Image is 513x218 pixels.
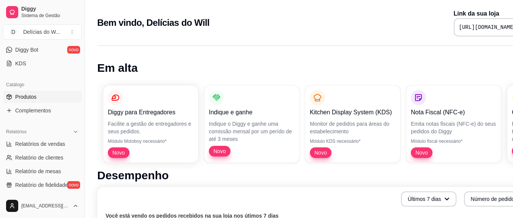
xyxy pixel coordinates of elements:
[204,85,299,163] button: Indique e ganheIndique o Diggy e ganhe uma comissão mensal por um perído de até 3 mesesNovo
[3,57,82,70] a: KDS
[21,13,79,19] span: Sistema de Gestão
[9,28,17,36] span: D
[411,120,497,135] p: Emita notas fiscais (NFC-e) do seus pedidos do Diggy
[23,28,60,36] div: Delícias do W ...
[21,203,69,209] span: [EMAIL_ADDRESS][DOMAIN_NAME]
[310,108,396,117] p: Kitchen Display System (KDS)
[411,138,497,144] p: Módulo fiscal necessário*
[3,3,82,21] a: DiggySistema de Gestão
[406,85,501,163] button: Nota Fiscal (NFC-e)Emita notas fiscais (NFC-e) do seus pedidos do DiggyMódulo fiscal necessário*Novo
[108,108,194,117] p: Diggy para Entregadores
[15,154,63,161] span: Relatório de clientes
[210,147,229,155] span: Novo
[15,181,68,189] span: Relatório de fidelidade
[15,167,61,175] span: Relatório de mesas
[3,91,82,103] a: Produtos
[15,60,26,67] span: KDS
[310,138,396,144] p: Módulo KDS necessário*
[3,79,82,91] div: Catálogo
[6,129,27,135] span: Relatórios
[3,104,82,117] a: Complementos
[3,197,82,215] button: [EMAIL_ADDRESS][DOMAIN_NAME]
[3,138,82,150] a: Relatórios de vendas
[108,138,194,144] p: Módulo Motoboy necessário*
[305,85,400,163] button: Kitchen Display System (KDS)Monitor de pedidos para áreas do estabelecimentoMódulo KDS necessário...
[15,140,65,148] span: Relatórios de vendas
[209,108,295,117] p: Indique e ganhe
[3,44,82,56] a: Diggy Botnovo
[209,120,295,143] p: Indique o Diggy e ganhe uma comissão mensal por um perído de até 3 meses
[3,152,82,164] a: Relatório de clientes
[108,120,194,135] p: Facilite a gestão de entregadores e seus pedidos.
[21,6,79,13] span: Diggy
[97,17,210,29] h2: Bem vindo, Delícias do Will
[3,24,82,39] button: Select a team
[310,120,396,135] p: Monitor de pedidos para áreas do estabelecimento
[103,85,198,163] button: Diggy para EntregadoresFacilite a gestão de entregadores e seus pedidos.Módulo Motoboy necessário...
[15,107,51,114] span: Complementos
[401,191,456,207] button: Últimos 7 dias
[15,93,36,101] span: Produtos
[311,149,330,156] span: Novo
[3,165,82,177] a: Relatório de mesas
[411,108,497,117] p: Nota Fiscal (NFC-e)
[15,46,38,54] span: Diggy Bot
[412,149,431,156] span: Novo
[109,149,128,156] span: Novo
[3,179,82,191] a: Relatório de fidelidadenovo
